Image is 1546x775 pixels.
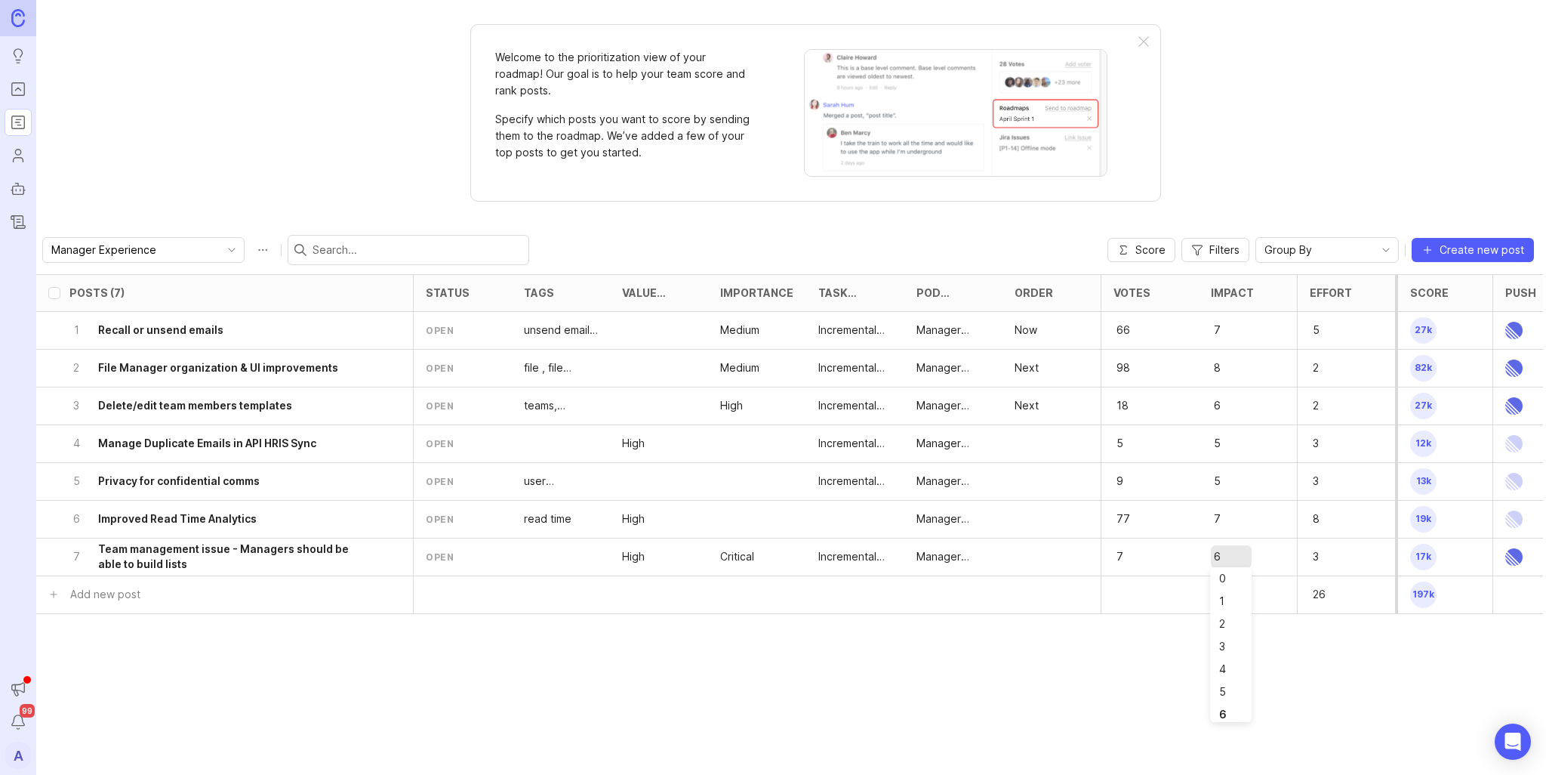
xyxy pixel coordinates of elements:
[1219,573,1226,584] div: 0
[5,42,32,69] a: Ideas
[313,242,522,258] input: Search...
[1219,641,1225,652] div: 3
[69,360,83,375] p: 2
[1410,468,1437,495] span: 13k
[1135,242,1166,258] span: Score
[1211,508,1258,530] p: 7
[818,549,892,564] p: Incremental Enhancement
[426,324,454,337] div: open
[1410,287,1449,298] div: Score
[720,398,743,413] p: High
[1410,506,1437,533] span: 19k
[1255,237,1399,263] div: toggle menu
[5,675,32,702] button: Announcements
[916,474,990,489] div: Manager Experience
[1410,544,1437,570] span: 17k
[1410,393,1437,419] span: 27k
[916,360,990,375] div: Manager Experience
[1015,323,1037,338] div: Now
[1113,320,1160,341] p: 66
[916,323,990,338] div: Manager Experience
[1181,238,1249,262] button: Filters
[622,287,678,298] div: Value Scale
[1107,238,1175,262] button: Score
[720,323,759,338] p: Medium
[1412,238,1534,262] button: Create new post
[1113,471,1160,492] p: 9
[1211,471,1258,492] p: 5
[916,287,984,298] div: Pod Ownership
[70,586,140,603] div: Add new post
[916,549,990,564] p: Manager Experience
[1211,287,1254,298] div: Impact
[1219,687,1226,697] div: 5
[1505,501,1523,538] img: Linear Logo
[524,511,571,526] p: read time
[98,360,338,375] h6: File Manager organization & UI improvements
[818,474,892,489] p: Incremental Enhancement
[1219,619,1225,629] div: 2
[1505,312,1523,349] img: Linear Logo
[818,436,892,451] p: Incremental Enhancement
[69,474,83,489] p: 5
[11,9,25,26] img: Canny Home
[1113,433,1160,454] p: 5
[1310,357,1357,378] p: 2
[1440,242,1524,258] span: Create new post
[426,362,454,375] div: open
[98,436,316,451] h6: Manage Duplicate Emails in API HRIS Sync
[1113,508,1160,530] p: 77
[495,111,752,161] p: Specify which posts you want to score by sending them to the roadmap. We’ve added a few of your t...
[1505,350,1523,387] img: Linear Logo
[69,425,371,462] button: 4Manage Duplicate Emails in API HRIS Sync
[622,436,645,451] p: High
[251,238,275,262] button: Roadmap options
[69,436,83,451] p: 4
[495,49,752,99] p: Welcome to the prioritization view of your roadmap! Our goal is to help your team score and rank ...
[818,398,892,413] p: Incremental Enhancement
[1015,360,1039,375] p: Next
[5,76,32,103] a: Portal
[1214,548,1249,565] input: 0-10
[20,704,35,718] span: 99
[1211,357,1258,378] p: 8
[524,360,598,375] p: file , file manager
[1113,287,1150,298] div: Votes
[720,287,793,298] div: Importance
[916,511,990,526] p: Manager Experience
[720,549,754,564] p: Critical
[916,436,990,451] p: Manager Experience
[916,398,990,413] p: Manager Experience
[1410,582,1437,608] span: 197k
[1410,317,1437,344] span: 27k
[5,142,32,169] a: Users
[524,398,598,413] p: teams, templates, user permissions
[5,175,32,202] a: Autopilot
[1219,664,1226,675] div: 4
[5,742,32,769] div: A
[524,287,554,298] div: tags
[622,511,645,526] p: High
[1374,244,1398,256] svg: toggle icon
[98,542,371,572] h6: Team management issue - Managers should be able to build lists
[524,323,598,338] div: unsend email, Incremental Enhancements
[1505,387,1523,425] img: Linear Logo
[426,551,454,563] div: open
[1310,508,1357,530] p: 8
[818,360,892,375] p: Incremental Enhancement
[818,287,874,298] div: Task Type
[1015,398,1039,413] p: Next
[1310,471,1357,492] p: 3
[1410,355,1437,381] span: 82k
[51,242,218,258] input: Manager Experience
[69,323,83,338] p: 1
